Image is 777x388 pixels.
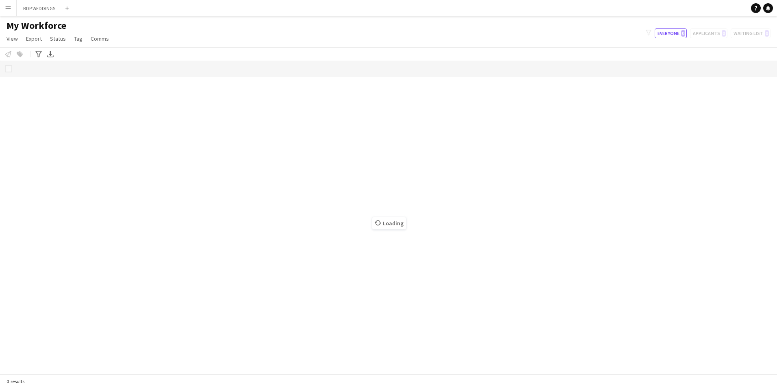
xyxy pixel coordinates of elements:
span: Status [50,35,66,42]
span: 0 [681,30,685,37]
span: Loading [372,217,406,229]
a: Status [47,33,69,44]
span: Comms [91,35,109,42]
a: View [3,33,21,44]
a: Export [23,33,45,44]
span: Export [26,35,42,42]
span: Tag [74,35,82,42]
a: Comms [87,33,112,44]
span: View [7,35,18,42]
app-action-btn: Advanced filters [34,49,43,59]
a: Tag [71,33,86,44]
app-action-btn: Export XLSX [46,49,55,59]
button: Everyone0 [655,28,687,38]
button: BDP WEDDINGS [17,0,62,16]
span: My Workforce [7,20,66,32]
